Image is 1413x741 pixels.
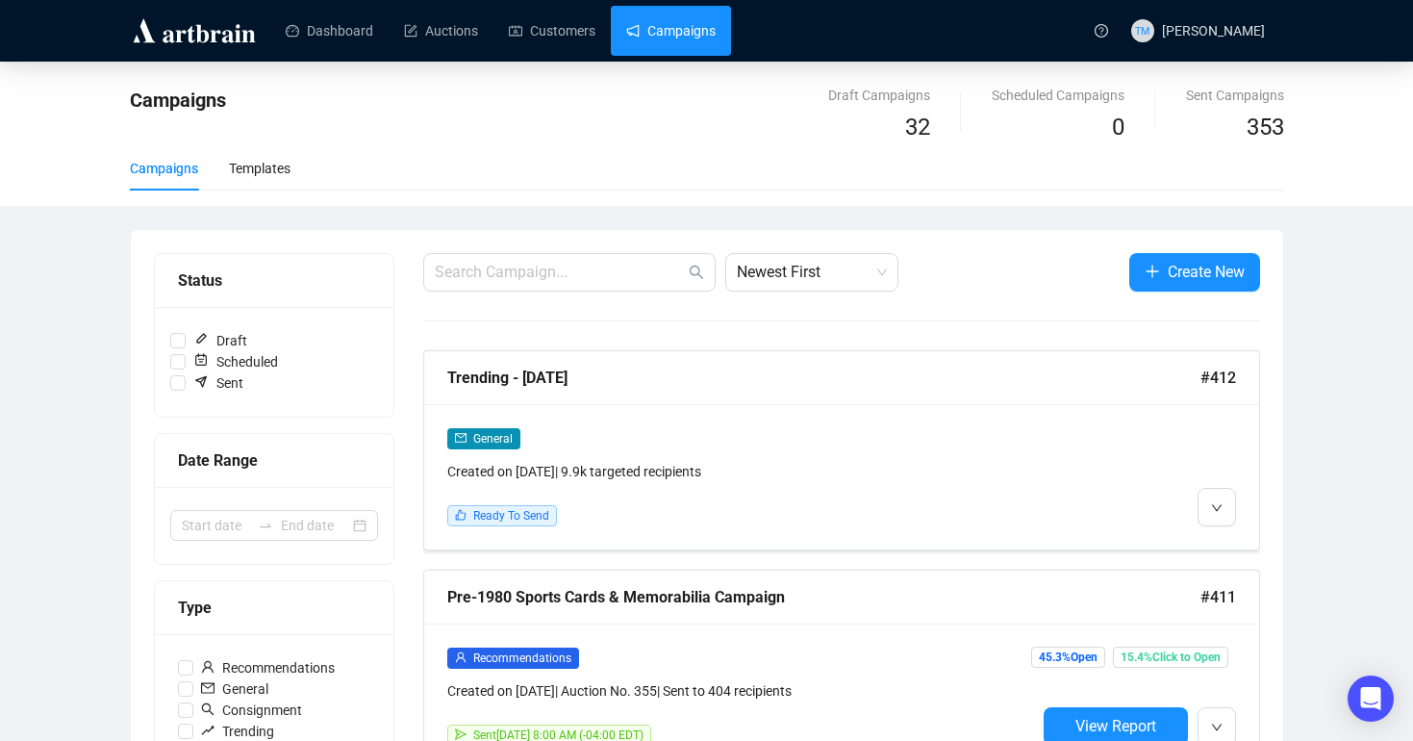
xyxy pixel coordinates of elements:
[1168,260,1245,284] span: Create New
[178,596,370,620] div: Type
[130,158,198,179] div: Campaigns
[473,509,549,523] span: Ready To Send
[435,261,685,284] input: Search Campaign...
[473,652,571,665] span: Recommendations
[201,703,214,716] span: search
[178,268,370,293] div: Status
[404,6,478,56] a: Auctions
[1186,85,1284,106] div: Sent Campaigns
[1113,647,1228,668] span: 15.4% Click to Open
[1247,114,1284,141] span: 353
[286,6,373,56] a: Dashboard
[423,350,1260,550] a: Trending - [DATE]#412mailGeneralCreated on [DATE]| 9.9k targeted recipientslikeReady To Send
[1095,24,1108,38] span: question-circle
[689,265,704,280] span: search
[178,448,370,473] div: Date Range
[201,724,214,737] span: rise
[1162,23,1265,38] span: [PERSON_NAME]
[186,372,251,394] span: Sent
[828,85,930,106] div: Draft Campaigns
[447,585,1200,609] div: Pre-1980 Sports Cards & Memorabilia Campaign
[905,114,930,141] span: 32
[258,518,273,533] span: swap-right
[130,89,226,112] span: Campaigns
[626,6,716,56] a: Campaigns
[186,351,286,372] span: Scheduled
[455,652,467,663] span: user
[193,700,310,721] span: Consignment
[447,680,1036,702] div: Created on [DATE] | Auction No. 355 | Sent to 404 recipients
[1145,264,1160,279] span: plus
[258,518,273,533] span: to
[193,678,276,700] span: General
[455,728,467,740] span: send
[229,158,290,179] div: Templates
[473,432,513,446] span: General
[737,254,887,291] span: Newest First
[1031,647,1105,668] span: 45.3% Open
[1075,717,1156,735] span: View Report
[130,15,259,46] img: logo
[281,515,349,536] input: End date
[455,432,467,444] span: mail
[1200,366,1236,390] span: #412
[1211,722,1223,733] span: down
[447,366,1200,390] div: Trending - [DATE]
[1129,253,1260,292] button: Create New
[1211,502,1223,514] span: down
[1112,114,1124,141] span: 0
[182,515,250,536] input: Start date
[201,681,214,695] span: mail
[1135,22,1149,38] span: TM
[193,657,342,678] span: Recommendations
[1200,585,1236,609] span: #411
[447,461,1036,482] div: Created on [DATE] | 9.9k targeted recipients
[992,85,1124,106] div: Scheduled Campaigns
[186,330,255,351] span: Draft
[201,660,214,674] span: user
[1348,676,1394,722] div: Open Intercom Messenger
[509,6,595,56] a: Customers
[455,509,467,521] span: like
